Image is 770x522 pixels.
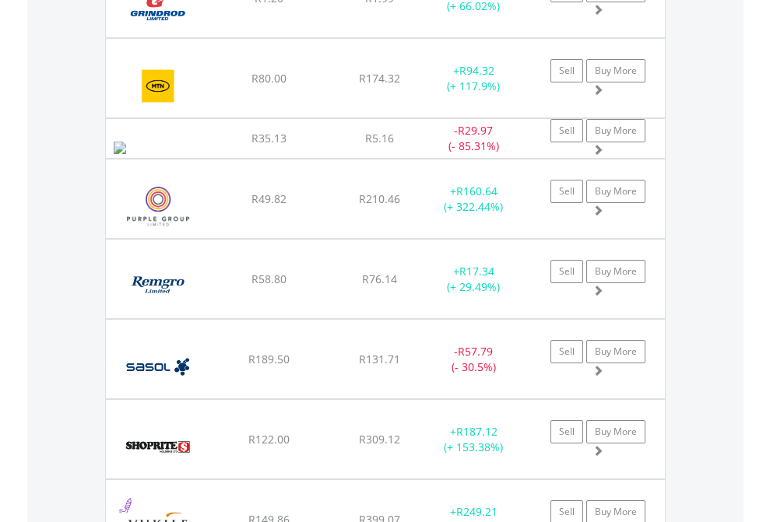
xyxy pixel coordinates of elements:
[550,119,583,142] a: Sell
[459,264,494,279] span: R17.34
[586,340,645,363] a: Buy More
[586,260,645,283] a: Buy More
[114,179,203,234] img: EQU.ZA.PPE.png
[251,71,287,86] span: R80.00
[251,131,287,145] span: R35.13
[550,260,583,283] a: Sell
[359,432,400,447] span: R309.12
[458,344,493,359] span: R57.79
[114,142,126,154] img: EQU.ZA.NTU.png
[425,184,522,215] div: + (+ 322.44%)
[114,419,202,475] img: EQU.ZA.SHP.png
[365,131,394,145] span: R5.16
[459,63,494,78] span: R94.32
[248,432,290,447] span: R122.00
[114,339,202,394] img: EQU.ZA.SOL.png
[456,504,498,519] span: R249.21
[359,71,400,86] span: R174.32
[586,420,645,443] a: Buy More
[425,123,522,154] div: - (- 85.31%)
[586,59,645,82] a: Buy More
[456,424,498,439] span: R187.12
[362,272,397,286] span: R76.14
[425,424,522,455] div: + (+ 153.38%)
[550,420,583,443] a: Sell
[114,58,203,114] img: EQU.ZA.MTN.png
[458,123,493,138] span: R29.97
[425,264,522,295] div: + (+ 29.49%)
[550,180,583,203] a: Sell
[586,180,645,203] a: Buy More
[550,59,583,82] a: Sell
[456,184,498,198] span: R160.64
[425,344,522,375] div: - (- 30.5%)
[251,272,287,286] span: R58.80
[114,259,202,314] img: EQU.ZA.REM.png
[586,119,645,142] a: Buy More
[359,191,400,206] span: R210.46
[550,340,583,363] a: Sell
[251,191,287,206] span: R49.82
[359,352,400,366] span: R131.71
[425,63,522,94] div: + (+ 117.9%)
[248,352,290,366] span: R189.50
